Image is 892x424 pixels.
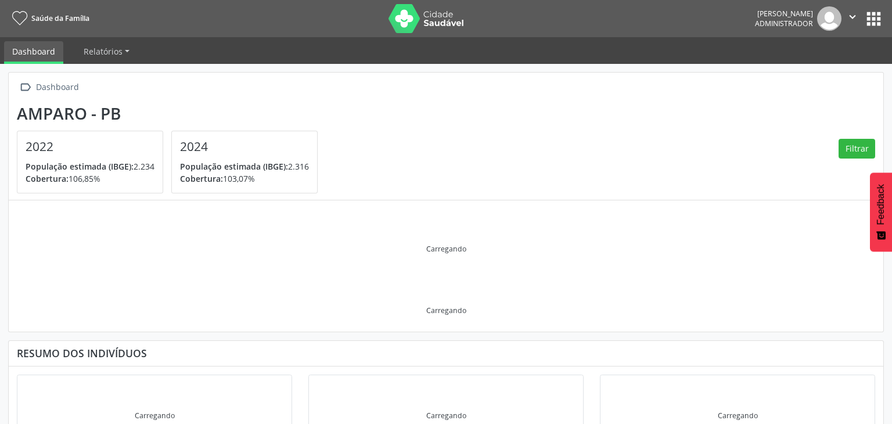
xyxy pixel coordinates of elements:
span: Cobertura: [180,173,223,184]
h4: 2024 [180,139,309,154]
i:  [846,10,859,23]
p: 2.234 [26,160,154,173]
img: img [817,6,841,31]
a: Dashboard [4,41,63,64]
h4: 2022 [26,139,154,154]
div: Carregando [426,306,466,315]
div: Amparo - PB [17,104,326,123]
p: 106,85% [26,173,154,185]
div: Dashboard [34,79,81,96]
span: População estimada (IBGE): [180,161,288,172]
div: Carregando [426,244,466,254]
span: Saúde da Família [31,13,89,23]
button: Filtrar [839,139,875,159]
span: Cobertura: [26,173,69,184]
div: Carregando [426,411,466,421]
i:  [17,79,34,96]
span: Relatórios [84,46,123,57]
span: Feedback [876,184,886,225]
p: 2.316 [180,160,309,173]
p: 103,07% [180,173,309,185]
a: Saúde da Família [8,9,89,28]
div: [PERSON_NAME] [755,9,813,19]
span: Administrador [755,19,813,28]
button: Feedback - Mostrar pesquisa [870,173,892,251]
div: Resumo dos indivíduos [17,347,875,360]
a: Relatórios [75,41,138,62]
button: apps [864,9,884,29]
span: População estimada (IBGE): [26,161,134,172]
div: Carregando [718,411,758,421]
a:  Dashboard [17,79,81,96]
div: Carregando [135,411,175,421]
button:  [841,6,864,31]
